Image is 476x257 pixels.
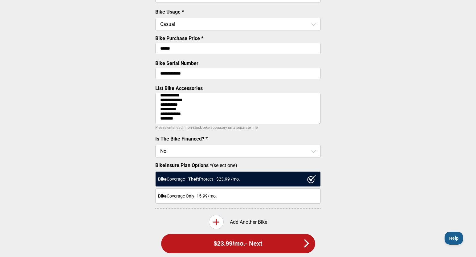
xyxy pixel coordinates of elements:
[155,35,203,41] label: Bike Purchase Price *
[155,162,212,168] strong: BikeInsure Plan Options *
[155,162,321,168] label: (select one)
[155,136,208,142] label: Is The Bike Financed? *
[158,194,167,198] strong: Bike
[445,232,464,245] iframe: Toggle Customer Support
[161,234,315,253] button: $23.99/mo.- Next
[155,9,184,15] label: Bike Usage *
[307,175,316,183] img: ux1sgP1Haf775SAghJI38DyDlYP+32lKFAAAAAElFTkSuQmCC
[155,215,321,229] div: Add Another Bike
[155,60,198,66] label: Bike Serial Number
[188,177,199,182] strong: Theft
[158,177,167,182] strong: Bike
[233,240,245,247] span: /mo.
[155,171,321,187] div: Coverage + Protect - $ 23.99 /mo.
[155,124,321,131] p: Please enter each non-stock bike accessory on a separate line
[155,85,203,91] label: List Bike Accessories
[155,188,321,204] div: Coverage Only - 15.99 /mo.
